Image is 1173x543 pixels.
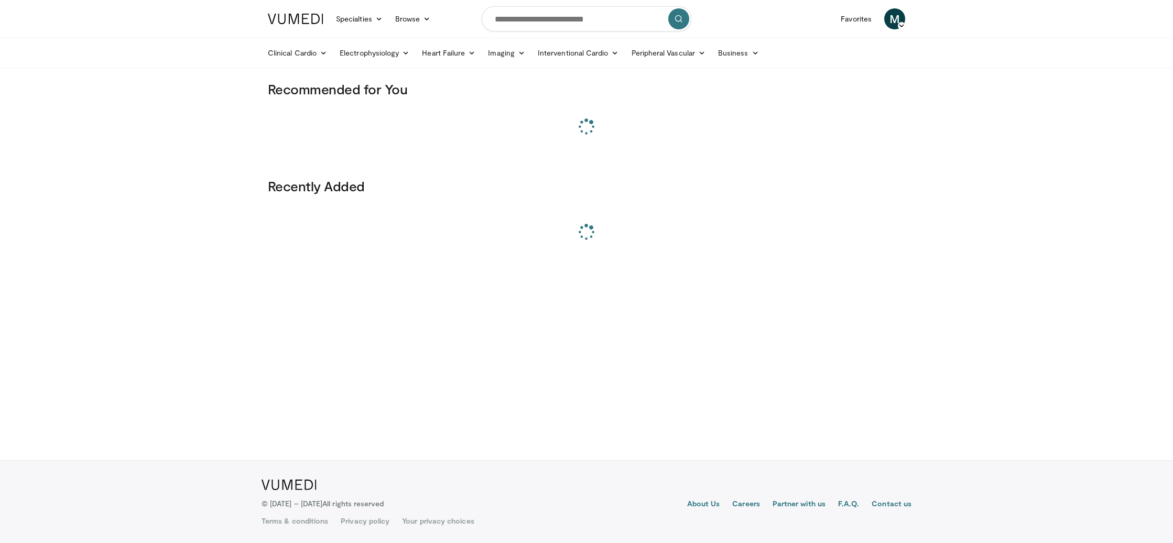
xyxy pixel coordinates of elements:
[482,42,531,63] a: Imaging
[330,8,389,29] a: Specialties
[268,14,323,24] img: VuMedi Logo
[333,42,416,63] a: Electrophysiology
[732,498,760,511] a: Careers
[262,480,317,490] img: VuMedi Logo
[268,81,905,97] h3: Recommended for You
[625,42,712,63] a: Peripheral Vascular
[262,516,328,526] a: Terms & conditions
[838,498,859,511] a: F.A.Q.
[262,42,333,63] a: Clinical Cardio
[389,8,437,29] a: Browse
[341,516,389,526] a: Privacy policy
[322,499,384,508] span: All rights reserved
[834,8,878,29] a: Favorites
[482,6,691,31] input: Search topics, interventions
[531,42,625,63] a: Interventional Cardio
[687,498,720,511] a: About Us
[416,42,482,63] a: Heart Failure
[872,498,911,511] a: Contact us
[402,516,474,526] a: Your privacy choices
[712,42,765,63] a: Business
[773,498,826,511] a: Partner with us
[268,178,905,194] h3: Recently Added
[262,498,384,509] p: © [DATE] – [DATE]
[884,8,905,29] a: M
